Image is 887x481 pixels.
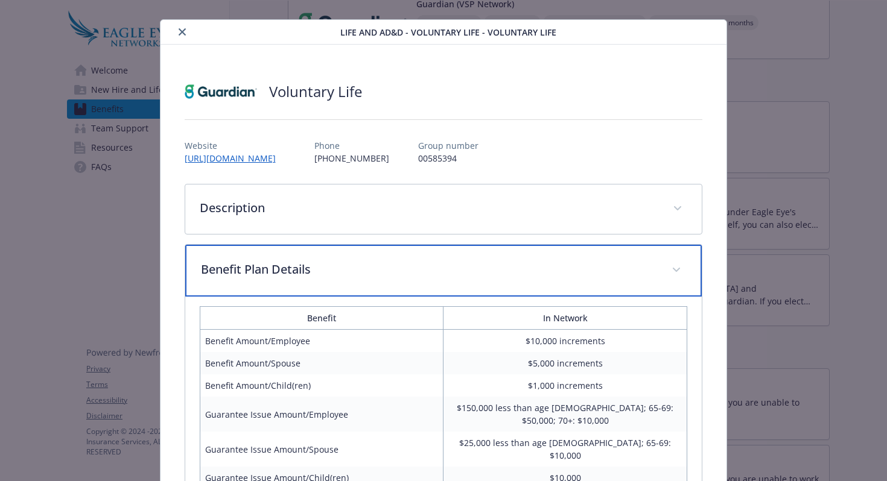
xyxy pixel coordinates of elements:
[443,330,687,353] td: $10,000 increments
[185,139,285,152] p: Website
[200,199,659,217] p: Description
[443,307,687,330] th: In Network
[185,184,702,234] div: Description
[201,260,658,278] p: Benefit Plan Details
[314,152,389,165] p: [PHONE_NUMBER]
[185,245,702,297] div: Benefit Plan Details
[269,81,362,102] h2: Voluntary Life
[418,152,478,165] p: 00585394
[443,397,687,432] td: $150,000 less than age [DEMOGRAPHIC_DATA]; 65-69: $50,000; 70+: $10,000
[200,374,443,397] td: Benefit Amount/Child(ren)
[443,352,687,374] td: $5,000 increments
[443,374,687,397] td: $1,000 increments
[185,74,257,110] img: Guardian
[200,432,443,467] td: Guarantee Issue Amount/Spouse
[340,26,556,39] span: Life and AD&D - Voluntary Life - Voluntary Life
[200,397,443,432] td: Guarantee Issue Amount/Employee
[200,352,443,374] td: Benefit Amount/Spouse
[175,25,189,39] button: close
[443,432,687,467] td: $25,000 less than age [DEMOGRAPHIC_DATA]; 65-69: $10,000
[200,330,443,353] td: Benefit Amount/Employee
[185,152,285,164] a: [URL][DOMAIN_NAME]
[314,139,389,152] p: Phone
[418,139,478,152] p: Group number
[200,307,443,330] th: Benefit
